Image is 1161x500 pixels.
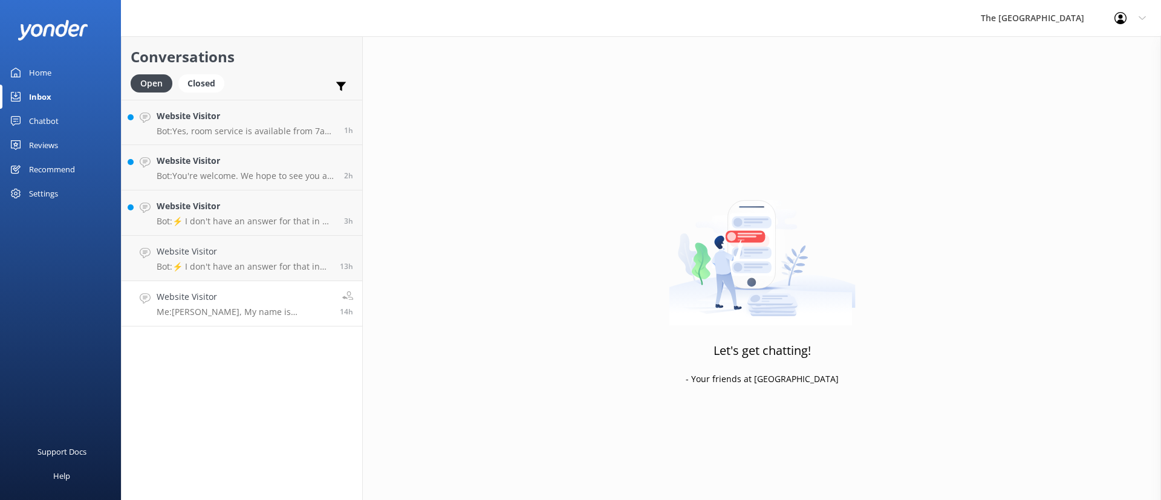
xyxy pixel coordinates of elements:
[157,170,335,181] p: Bot: You're welcome. We hope to see you at The [GEOGRAPHIC_DATA] soon!
[344,216,353,226] span: 12:23pm 16-Aug-2025 (UTC -10:00) Pacific/Honolulu
[29,181,58,206] div: Settings
[344,170,353,181] span: 12:54pm 16-Aug-2025 (UTC -10:00) Pacific/Honolulu
[122,190,362,236] a: Website VisitorBot:⚡ I don't have an answer for that in my knowledge base. Please try and rephras...
[157,109,335,123] h4: Website Visitor
[157,307,331,317] p: Me: [PERSON_NAME], My name is [PERSON_NAME] and I will be more than happy to assist you. May you ...
[714,341,811,360] h3: Let's get chatting!
[157,290,331,304] h4: Website Visitor
[178,74,224,93] div: Closed
[18,20,88,40] img: yonder-white-logo.png
[131,74,172,93] div: Open
[29,157,75,181] div: Recommend
[157,261,331,272] p: Bot: ⚡ I don't have an answer for that in my knowledge base. Please try and rephrase your questio...
[122,145,362,190] a: Website VisitorBot:You're welcome. We hope to see you at The [GEOGRAPHIC_DATA] soon!2h
[157,154,335,167] h4: Website Visitor
[122,236,362,281] a: Website VisitorBot:⚡ I don't have an answer for that in my knowledge base. Please try and rephras...
[340,261,353,271] span: 01:50am 16-Aug-2025 (UTC -10:00) Pacific/Honolulu
[122,100,362,145] a: Website VisitorBot:Yes, room service is available from 7am to 9pm daily for the 3-Bedroom Private...
[122,281,362,326] a: Website VisitorMe:[PERSON_NAME], My name is [PERSON_NAME] and I will be more than happy to assist...
[53,464,70,488] div: Help
[37,440,86,464] div: Support Docs
[344,125,353,135] span: 01:39pm 16-Aug-2025 (UTC -10:00) Pacific/Honolulu
[157,126,335,137] p: Bot: Yes, room service is available from 7am to 9pm daily for the 3-Bedroom Private Pool [GEOGRAP...
[157,200,335,213] h4: Website Visitor
[157,245,331,258] h4: Website Visitor
[131,45,353,68] h2: Conversations
[29,85,51,109] div: Inbox
[340,307,353,317] span: 01:03am 16-Aug-2025 (UTC -10:00) Pacific/Honolulu
[157,216,335,227] p: Bot: ⚡ I don't have an answer for that in my knowledge base. Please try and rephrase your questio...
[669,175,856,326] img: artwork of a man stealing a conversation from at giant smartphone
[686,372,839,386] p: - Your friends at [GEOGRAPHIC_DATA]
[178,76,230,89] a: Closed
[29,60,51,85] div: Home
[131,76,178,89] a: Open
[29,133,58,157] div: Reviews
[29,109,59,133] div: Chatbot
